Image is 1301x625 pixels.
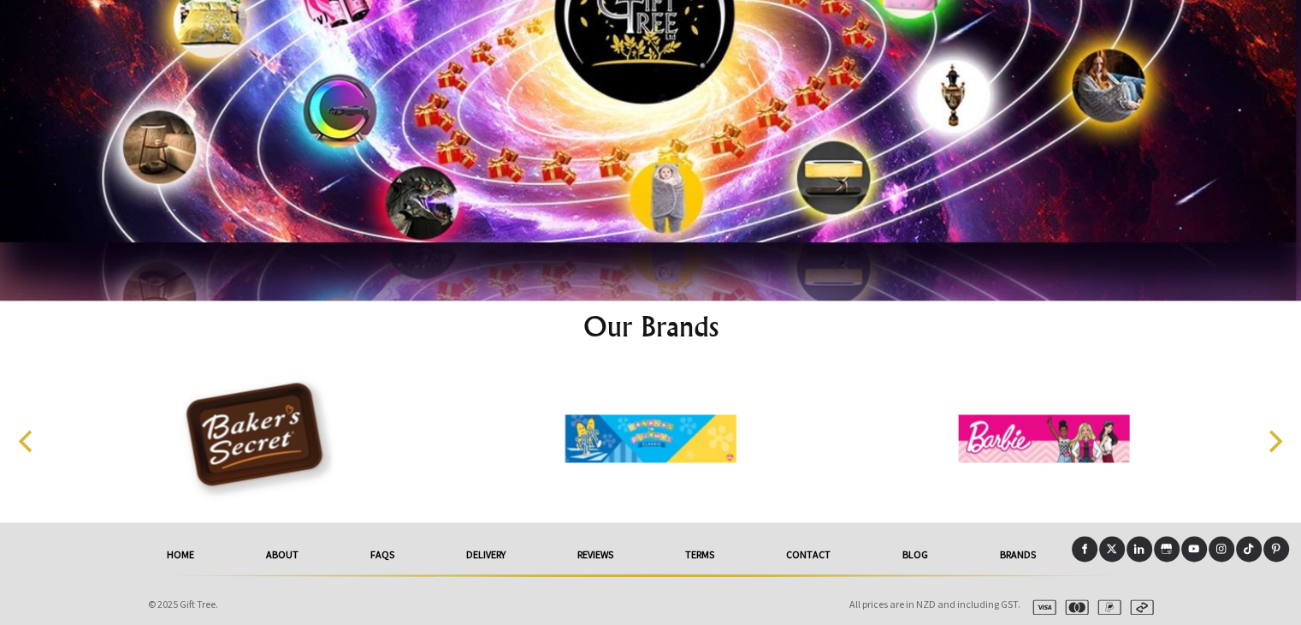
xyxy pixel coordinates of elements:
[541,536,649,574] a: reviews
[1236,536,1262,562] a: Tiktok
[148,598,218,610] span: © 2025 Gift Tree.
[958,374,1129,503] img: Barbie
[964,536,1072,574] a: Brands
[1255,422,1292,460] button: Next
[1091,599,1121,615] img: paypal.svg
[131,536,230,574] a: HOME
[1181,536,1207,562] a: Youtube
[849,598,1020,610] span: All prices are in NZD and including GST.
[1058,599,1089,615] img: mastercard.svg
[649,536,750,574] a: Terms
[750,536,866,574] a: Contact
[1026,599,1056,615] img: visa.svg
[9,422,46,460] button: Previous
[172,374,343,503] img: Baker's Secret
[1099,536,1125,562] a: X (Twitter)
[1209,536,1234,562] a: Instagram
[334,536,430,574] a: FAQs
[1263,536,1289,562] a: Pinterest
[1072,536,1097,562] a: Facebook
[230,536,334,574] a: About
[565,374,736,503] img: Bananas in Pyjamas
[866,536,964,574] a: Blog
[1127,536,1152,562] a: LinkedIn
[430,536,541,574] a: delivery
[1123,599,1154,615] img: afterpay.svg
